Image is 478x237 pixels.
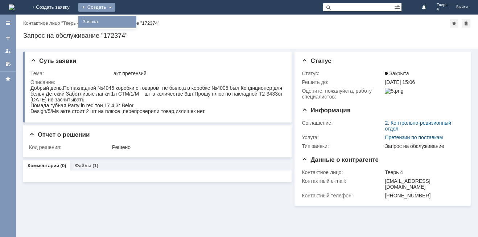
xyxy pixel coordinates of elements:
[462,19,470,28] div: Сделать домашней страницей
[302,134,383,140] div: Услуга:
[302,71,383,76] div: Статус:
[437,7,448,12] span: 4
[385,71,409,76] span: Закрыта
[75,163,91,168] a: Файлы
[30,71,112,76] div: Тема:
[394,3,401,10] span: Расширенный поиск
[84,20,160,26] div: Запрос на обслуживание "172374"
[28,163,59,168] a: Комментарии
[30,57,76,64] span: Суть заявки
[61,163,66,168] div: (0)
[302,57,331,64] span: Статус
[385,169,460,175] div: Тверь 4
[385,143,460,149] div: Запрос на обслуживание
[302,88,383,100] div: Oцените, пожалуйста, работу специалистов:
[29,144,111,150] div: Код решения:
[385,120,451,132] a: 2. Контрольно-ревизионный отдел
[302,156,379,163] span: Данные о контрагенте
[302,193,383,198] div: Контактный телефон:
[2,45,14,57] a: Мои заявки
[302,107,350,114] span: Информация
[385,79,415,85] span: [DATE] 15:06
[9,4,15,10] a: Перейти на домашнюю страницу
[9,4,15,10] img: logo
[26,23,175,29] span: в акте стоит 2 шт на плюсе ,перепроверили товар,излишек нет.
[437,3,448,7] span: Тверь
[2,58,14,70] a: Мои согласования
[114,71,282,76] div: акт претензий
[23,20,84,26] div: /
[23,32,471,39] div: Запрос на обслуживание "172374"
[30,79,283,85] div: Описание:
[92,163,98,168] div: (1)
[302,120,383,126] div: Соглашение:
[385,134,443,140] a: Претензии по поставкам
[450,19,458,28] div: Добавить в избранное
[302,169,383,175] div: Контактное лицо:
[2,32,14,44] a: Создать заявку
[29,131,90,138] span: Отчет о решении
[302,79,383,85] div: Решить до:
[23,20,81,26] a: Контактное лицо "Тверь 4"
[302,143,383,149] div: Тип заявки:
[385,178,460,190] div: [EMAIL_ADDRESS][DOMAIN_NAME]
[112,144,282,150] div: Решено
[302,178,383,184] div: Контактный e-mail:
[78,3,115,12] div: Создать
[385,88,403,94] img: 5.png
[80,17,135,26] a: Заявка
[385,193,460,198] div: [PHONE_NUMBER]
